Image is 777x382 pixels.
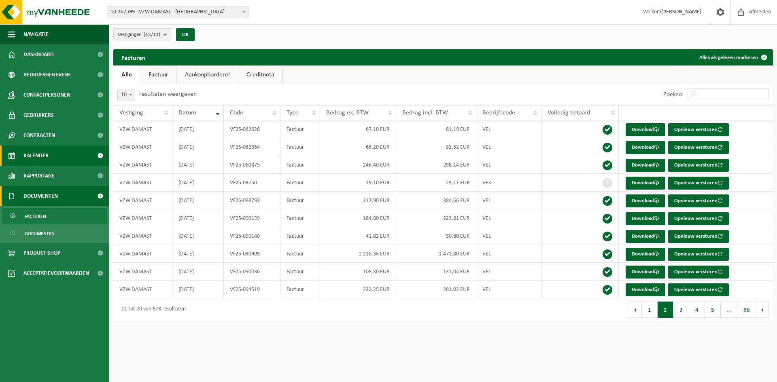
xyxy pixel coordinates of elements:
td: VF25-082654 [224,138,280,156]
td: VZW DAMAST [113,227,172,245]
button: OK [176,28,195,41]
span: … [721,302,737,318]
button: Previous [629,302,642,318]
td: VEL [476,120,541,138]
a: Facturen [2,208,107,224]
td: 223,61 EUR [396,209,477,227]
span: Bedrag ex. BTW [326,110,369,116]
a: Download [626,194,665,207]
td: VF25-094519 [224,281,280,298]
span: 10 [117,89,135,101]
td: VF25-090909 [224,245,280,263]
td: Factuur [280,227,320,245]
td: 23,11 EUR [396,174,477,192]
td: VZW DAMAST [113,245,172,263]
button: Opnieuw versturen [668,159,729,172]
a: Download [626,123,665,136]
button: 5 [705,302,721,318]
label: Zoeken: [663,91,684,98]
td: 67,10 EUR [320,120,396,138]
td: 298,14 EUR [396,156,477,174]
td: VEL [476,227,541,245]
span: Kalender [23,146,49,166]
button: Opnieuw versturen [668,283,729,296]
span: Volledig betaald [548,110,590,116]
td: Factuur [280,245,320,263]
span: Contracten [23,125,55,146]
td: [DATE] [172,120,224,138]
td: 246,40 EUR [320,156,396,174]
td: VZW DAMAST [113,156,172,174]
button: 88 [737,302,756,318]
td: 232,25 EUR [320,281,396,298]
td: VEL [476,281,541,298]
a: Factuur [140,65,176,84]
a: Download [626,266,665,279]
span: Datum [178,110,196,116]
span: Contactpersonen [23,85,70,105]
td: 81,19 EUR [396,120,477,138]
td: Factuur [280,192,320,209]
span: Product Shop [23,243,60,263]
td: VEL [476,192,541,209]
span: Dashboard [23,44,54,65]
td: 82,52 EUR [396,138,477,156]
button: Vestigingen(13/13) [113,28,171,40]
td: VF25-09750 [224,174,280,192]
span: Navigatie [23,24,49,44]
button: 4 [689,302,705,318]
td: VZW DAMAST [113,281,172,298]
button: Alles als gelezen markeren [693,49,772,65]
td: VEL [476,263,541,281]
td: 131,04 EUR [396,263,477,281]
td: VF25-090139 [224,209,280,227]
a: Download [626,177,665,190]
td: Factuur [280,281,320,298]
button: Opnieuw versturen [668,123,729,136]
td: 1.471,80 EUR [396,245,477,263]
td: VEL [476,245,541,263]
span: Gebruikers [23,105,54,125]
button: Opnieuw versturen [668,248,729,261]
td: [DATE] [172,263,224,281]
td: [DATE] [172,281,224,298]
span: Bedrijfscode [482,110,515,116]
a: Documenten [2,226,107,241]
td: VF25-090140 [224,227,280,245]
td: VF25-088793 [224,192,280,209]
strong: [PERSON_NAME] [661,9,702,15]
span: Bedrijfsgegevens [23,65,71,85]
a: Download [626,159,665,172]
td: 41,82 EUR [320,227,396,245]
button: Next [756,302,769,318]
td: Factuur [280,138,320,156]
td: 317,90 EUR [320,192,396,209]
button: Opnieuw versturen [668,266,729,279]
td: 1.216,36 EUR [320,245,396,263]
button: Opnieuw versturen [668,194,729,207]
td: [DATE] [172,227,224,245]
td: 108,30 EUR [320,263,396,281]
span: Vestiging [119,110,143,116]
span: Rapportage [23,166,55,186]
td: VES [476,174,541,192]
span: 10-267599 - VZW DAMAST - KORTRIJK [107,6,248,18]
button: Opnieuw versturen [668,230,729,243]
td: Factuur [280,263,320,281]
td: VZW DAMAST [113,138,172,156]
a: Download [626,230,665,243]
a: Download [626,212,665,225]
td: VZW DAMAST [113,209,172,227]
a: Download [626,283,665,296]
td: Factuur [280,209,320,227]
td: 281,02 EUR [396,281,477,298]
td: VF25-090036 [224,263,280,281]
a: Download [626,141,665,154]
td: VZW DAMAST [113,192,172,209]
button: Opnieuw versturen [668,177,729,190]
a: Download [626,248,665,261]
count: (13/13) [144,32,160,37]
td: VEL [476,138,541,156]
button: Opnieuw versturen [668,212,729,225]
td: VEL [476,156,541,174]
